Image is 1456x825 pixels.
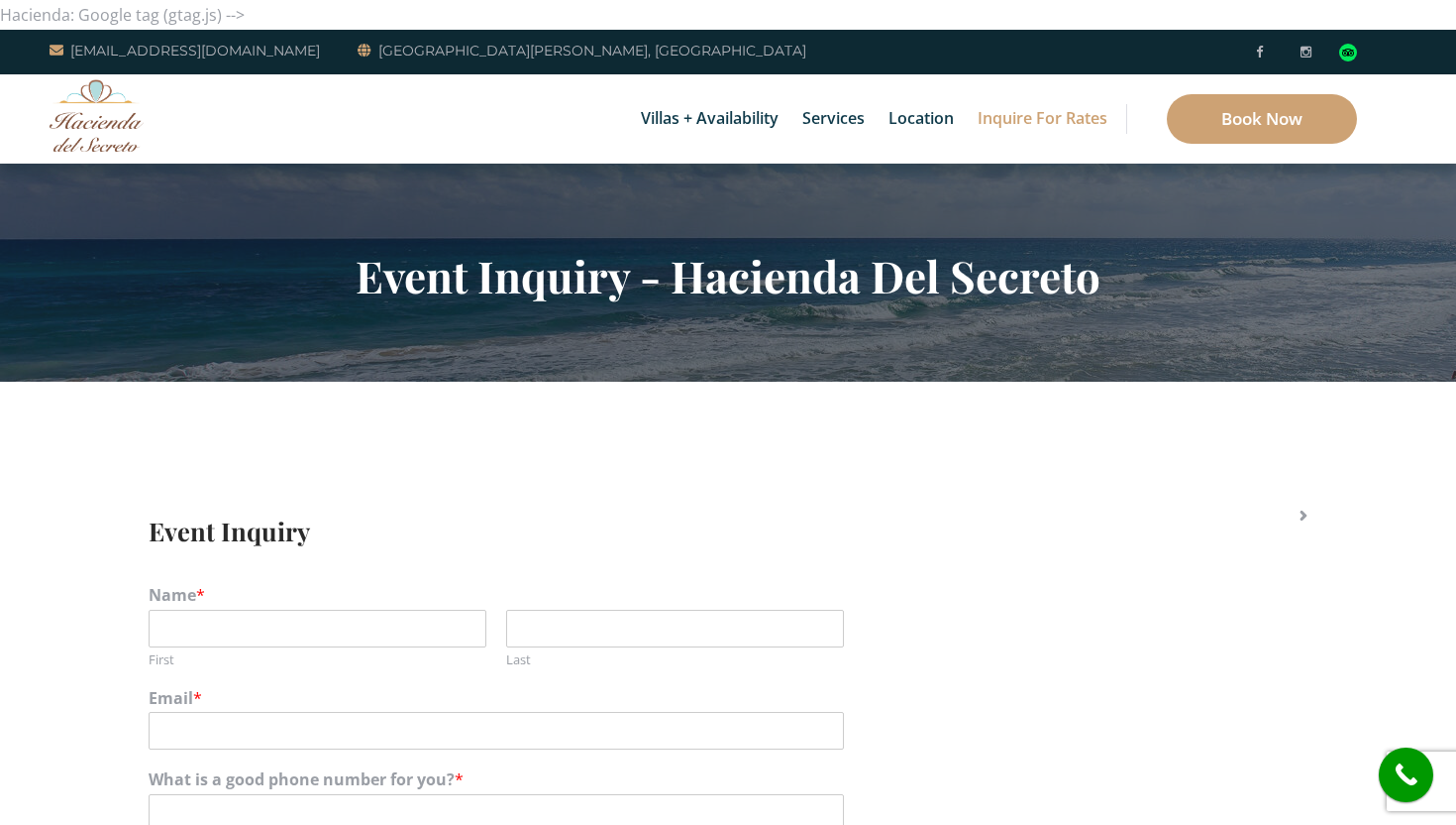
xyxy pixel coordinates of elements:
[506,651,844,668] label: Last
[50,39,320,62] a: [EMAIL_ADDRESS][DOMAIN_NAME]
[149,688,1307,709] label: Email
[1167,94,1357,144] a: Book Now
[50,79,144,152] img: Awesome Logo
[792,74,875,164] a: Services
[149,511,1307,551] h2: Event Inquiry
[1379,748,1433,802] a: call
[358,39,806,62] a: [GEOGRAPHIC_DATA][PERSON_NAME], [GEOGRAPHIC_DATA]
[149,769,1307,790] label: What is a good phone number for you?
[1384,753,1428,797] i: call
[1339,44,1357,61] div: Read traveler reviews on Tripadvisor
[149,250,1307,301] h2: Event Inquiry - Hacienda Del Secreto
[968,74,1117,164] a: Inquire for Rates
[1339,44,1357,61] img: Tripadvisor_logomark.svg
[149,585,1307,606] label: Name
[149,651,486,668] label: First
[631,74,788,164] a: Villas + Availability
[879,74,964,164] a: Location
